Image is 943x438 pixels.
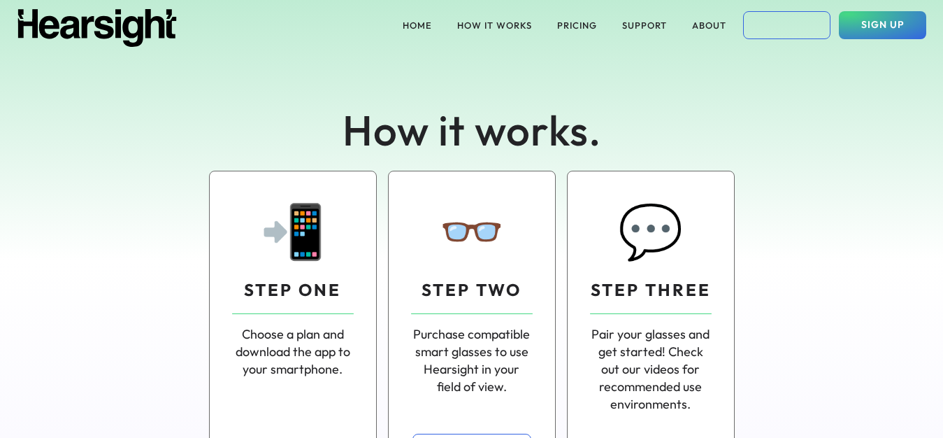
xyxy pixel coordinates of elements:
img: Hearsight logo [17,9,178,47]
div: 💬 [618,194,684,267]
div: STEP TWO [422,278,521,302]
div: How it works. [262,101,682,160]
div: 👓 [439,194,505,267]
div: Choose a plan and download the app to your smartphone. [232,325,354,379]
div: STEP ONE [244,278,341,302]
button: PRICING [549,11,605,39]
button: SIGN UP [839,11,926,39]
button: SUPPORT [614,11,675,39]
button: HOW IT WORKS [449,11,540,39]
div: STEP THREE [591,278,711,302]
button: ABOUT [684,11,735,39]
div: 📲 [260,194,326,267]
div: Pair your glasses and get started! Check out our videos for recommended use environments. [590,325,712,414]
button: HOME [394,11,440,39]
div: Purchase compatible smart glasses to use Hearsight in your field of view. [411,325,533,396]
